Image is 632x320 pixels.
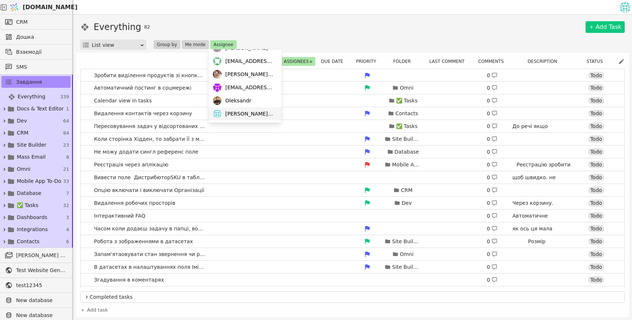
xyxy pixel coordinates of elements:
a: test12345 [1,279,71,291]
a: Опцію включати і виключати ОрганізаціїCRM0 Todo [81,184,624,196]
span: New database [16,312,67,319]
span: ✅ Tasks [17,202,38,209]
div: Todo [588,161,604,168]
span: [DOMAIN_NAME] [23,3,78,12]
div: 0 [487,72,497,79]
div: Todo [588,72,604,79]
span: Генерація контрактів та документів? [91,287,198,298]
div: 0 [487,97,497,105]
a: Видалення контактів через корзинуContacts0 Todo [81,107,624,120]
span: 1 [66,105,69,113]
p: Contacts [395,110,418,117]
span: Запам'ятаовувати стан звернення чи розвернення листа [91,249,208,260]
a: Не можу додати сингл референс полеDatabase0 Todo [81,146,624,158]
div: 0 [487,199,497,207]
a: Автоматичний постинг в соцмережіOmni0 Todo [81,82,624,94]
div: Last comment [425,57,473,66]
span: Завдання [16,78,42,86]
span: Mass Email [17,153,46,161]
span: Site Builder [17,141,46,149]
div: Status [579,57,615,66]
img: ih [213,109,222,118]
a: [PERSON_NAME] розсилки [1,249,71,261]
span: 7 [66,190,69,197]
div: Todo [588,174,604,181]
img: m. [213,83,222,92]
a: Calendar view in tasks✅ Tasks0 Todo [81,94,624,107]
span: [PERSON_NAME] розсилки [16,252,67,259]
button: Description [525,57,564,66]
p: Site Builder [392,135,421,143]
a: Add task [80,306,108,314]
button: Group by [154,40,180,49]
span: Database [17,189,41,197]
span: 82 [144,23,150,31]
img: Ol [213,96,222,105]
span: Вивести поле ДистрибюторSKU в таблицю товарів [91,172,208,183]
span: CRM [17,129,29,137]
span: Contacts [17,238,39,245]
a: Test Website General template [1,264,71,276]
div: 0 [487,123,497,130]
button: Folder [391,57,417,66]
span: Add task [87,306,108,314]
button: Last comment [427,57,471,66]
button: Status [584,57,609,66]
div: Todo [588,276,604,283]
span: Completed tasks [90,293,621,301]
a: SMS [1,61,71,73]
a: Реєстрація через аплікаціюMobile App To-Do0 Реєстрацію зробитиTodo [81,158,624,171]
a: Інтерактивний FAQ0 Автоматичне створення та оновлення розділу з частими питаннями на основі запит... [81,210,624,222]
div: Priority [354,57,383,66]
span: 64 [63,117,69,125]
span: Dev [17,117,27,125]
p: До речі якщо сортування по параметру, а він не визначений, то совати задачу можна було б. Наприкл... [512,123,575,222]
button: Assignees [282,57,315,66]
p: Mobile App To-Do [392,161,421,169]
div: 0 [487,276,497,284]
p: Через корзину. [512,199,575,207]
span: Автоматичний постинг в соцмережі [91,83,194,93]
div: Todo [588,84,604,91]
button: Me mode [182,40,209,49]
div: Todo [588,97,604,104]
div: Comments [476,57,511,66]
img: 5aac599d017e95b87b19a5333d21c178 [620,2,631,13]
span: test12345 [16,282,67,289]
div: Due date [318,57,351,66]
span: Mobile App To-Do [17,177,61,185]
div: Todo [588,187,604,194]
div: Description [513,57,576,66]
div: Todo [588,238,604,245]
a: Вивести поле ДистрибюторSKU в таблицю товарів0 щоб швидко. не чекати переробки таблиціTodo [81,171,624,184]
a: Зробити виділення продуктів зі кнопкою ШИФТ0 Todo [81,69,624,82]
span: Пересовування задач у відсортованих списках [91,121,208,132]
p: ✅ Tasks [396,123,418,130]
img: ma [213,57,222,65]
span: Docs & Text Editor [17,105,64,113]
button: Assignee [210,40,237,49]
p: як ось ця мала залетіти в [GEOGRAPHIC_DATA]. Я переключався між задачами в різних проєктах [PERSO... [512,225,575,279]
span: Integrations [17,226,48,233]
div: 0 [487,225,497,233]
div: 0 [487,161,497,169]
span: New database [16,297,67,304]
a: Add Task [586,21,625,33]
span: 23 [63,142,69,149]
span: Часом коли додаєш задачу в папці, вона залітає в корінь [91,223,208,234]
div: 0 [487,84,497,92]
p: Реєстрацію зробити [516,161,571,169]
span: [PERSON_NAME][EMAIL_ADDRESS][DOMAIN_NAME] [225,71,274,78]
p: Site Builder [392,263,421,271]
div: List view [92,40,140,50]
span: 4 [66,226,69,233]
a: Пересовування задач у відсортованих списках✅ Tasks0 До речі якщо сортування по параметру, а він н... [81,120,624,132]
span: [EMAIL_ADDRESS][PERSON_NAME][DOMAIN_NAME] [225,84,274,91]
span: 33 [63,178,69,185]
span: Опцію включати і виключати Організації [91,185,207,196]
div: Todo [588,263,604,271]
span: Не можу додати сингл референс поле [91,147,201,157]
span: SMS [16,63,67,71]
div: 0 [487,212,497,220]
